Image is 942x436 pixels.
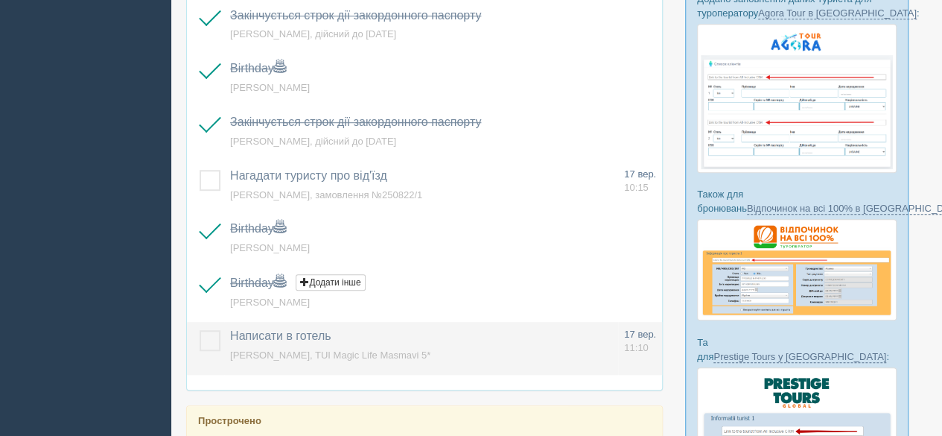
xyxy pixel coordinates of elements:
[230,189,422,200] a: [PERSON_NAME], замовлення №250822/1
[624,182,649,193] span: 10:15
[230,62,286,75] a: Birthday
[697,335,897,364] p: Та для :
[230,82,310,93] a: [PERSON_NAME]
[697,187,897,215] p: Також для бронювань :
[296,274,365,291] button: Додати інше
[230,350,430,361] a: [PERSON_NAME], TUI Magic Life Masmavi 5*
[230,136,396,147] a: [PERSON_NAME], дійсний до [DATE]
[624,342,649,353] span: 11:10
[230,297,310,308] a: [PERSON_NAME]
[230,9,481,22] a: Закінчується строк дії закордонного паспорту
[198,415,261,426] b: Прострочено
[624,168,656,195] a: 17 вер. 10:15
[697,24,897,173] img: agora-tour-%D1%84%D0%BE%D1%80%D0%BC%D0%B0-%D0%B1%D1%80%D0%BE%D0%BD%D1%8E%D0%B2%D0%B0%D0%BD%D0%BD%...
[230,28,396,40] a: [PERSON_NAME], дійсний до [DATE]
[713,351,886,363] a: Prestige Tours у [GEOGRAPHIC_DATA]
[624,168,656,180] span: 17 вер.
[624,328,656,356] a: 17 вер. 11:10
[697,219,897,320] img: otdihnavse100--%D1%84%D0%BE%D1%80%D0%BC%D0%B0-%D0%B1%D1%80%D0%BE%D0%BD%D0%B8%D1%80%D0%BE%D0%B2%D0...
[230,222,286,235] a: Birthday
[230,169,387,182] a: Нагадати туристу про від'їзд
[230,277,286,289] a: Birthday
[230,242,310,253] a: [PERSON_NAME]
[230,329,331,342] a: Написати в готель
[624,329,656,340] span: 17 вер.
[758,7,917,19] a: Agora Tour в [GEOGRAPHIC_DATA]
[230,116,481,128] a: Закінчується строк дії закордонного паспорту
